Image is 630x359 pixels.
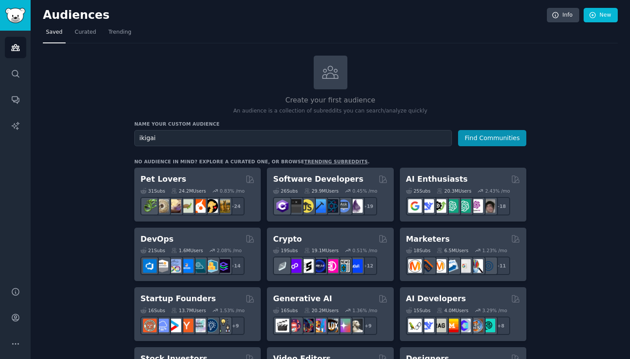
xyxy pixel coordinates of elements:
h2: AI Developers [406,293,466,304]
h2: Pet Lovers [140,174,186,185]
img: googleads [457,259,471,273]
img: MarketingResearch [469,259,483,273]
img: DeepSeek [420,319,434,332]
div: 1.36 % /mo [353,307,378,313]
img: GummySearch logo [5,8,25,23]
button: Find Communities [458,130,526,146]
img: ballpython [155,199,169,213]
img: DevOpsLinks [180,259,193,273]
img: startup [168,319,181,332]
h2: Crypto [273,234,302,245]
div: + 9 [359,317,377,335]
img: dalle2 [288,319,301,332]
input: Pick a short name, like "Digital Marketers" or "Movie-Goers" [134,130,452,146]
div: 4.0M Users [437,307,469,313]
img: DreamBooth [349,319,363,332]
img: Emailmarketing [445,259,458,273]
h2: Generative AI [273,293,332,304]
img: ArtificalIntelligence [482,199,495,213]
img: OnlineMarketing [482,259,495,273]
img: AWS_Certified_Experts [155,259,169,273]
div: + 8 [492,317,510,335]
h2: Create your first audience [134,95,526,106]
img: defiblockchain [325,259,338,273]
img: deepdream [300,319,314,332]
img: AskMarketing [433,259,446,273]
h2: Startup Founders [140,293,216,304]
div: + 12 [359,257,377,275]
h2: AI Enthusiasts [406,174,468,185]
span: Saved [46,28,63,36]
img: LangChain [408,319,422,332]
div: 1.6M Users [171,247,203,253]
div: 19 Sub s [273,247,297,253]
img: llmops [469,319,483,332]
img: chatgpt_promptDesign [445,199,458,213]
img: cockatiel [192,199,206,213]
div: 3.29 % /mo [482,307,507,313]
img: learnjavascript [300,199,314,213]
img: AskComputerScience [337,199,350,213]
img: Rag [433,319,446,332]
div: + 19 [359,197,377,215]
h2: DevOps [140,234,174,245]
img: ycombinator [180,319,193,332]
img: FluxAI [325,319,338,332]
div: 19.1M Users [304,247,339,253]
img: 0xPolygon [288,259,301,273]
img: chatgpt_prompts_ [457,199,471,213]
img: bigseo [420,259,434,273]
img: content_marketing [408,259,422,273]
img: azuredevops [143,259,157,273]
div: + 18 [492,197,510,215]
img: leopardgeckos [168,199,181,213]
img: dogbreed [217,199,230,213]
div: 24.2M Users [171,188,206,194]
img: EntrepreneurRideAlong [143,319,157,332]
img: ethstaker [300,259,314,273]
div: 16 Sub s [273,307,297,313]
h2: Marketers [406,234,450,245]
div: 0.45 % /mo [353,188,378,194]
div: 0.51 % /mo [353,247,378,253]
img: csharp [276,199,289,213]
img: platformengineering [192,259,206,273]
div: 26 Sub s [273,188,297,194]
img: Docker_DevOps [168,259,181,273]
div: 15 Sub s [406,307,430,313]
span: Trending [108,28,131,36]
a: Info [547,8,579,23]
img: CryptoNews [337,259,350,273]
div: 1.53 % /mo [220,307,245,313]
h3: Name your custom audience [134,121,526,127]
div: 2.43 % /mo [485,188,510,194]
div: 31 Sub s [140,188,165,194]
h2: Software Developers [273,174,363,185]
div: + 24 [226,197,245,215]
img: herpetology [143,199,157,213]
img: PlatformEngineers [217,259,230,273]
div: 20.3M Users [437,188,471,194]
img: starryai [337,319,350,332]
img: aws_cdk [204,259,218,273]
img: indiehackers [192,319,206,332]
div: + 9 [226,317,245,335]
h2: Audiences [43,8,547,22]
div: 13.7M Users [171,307,206,313]
img: MistralAI [445,319,458,332]
a: Saved [43,25,66,43]
img: Entrepreneurship [204,319,218,332]
img: AItoolsCatalog [433,199,446,213]
a: New [584,8,618,23]
img: software [288,199,301,213]
img: defi_ [349,259,363,273]
div: 21 Sub s [140,247,165,253]
img: growmybusiness [217,319,230,332]
div: 16 Sub s [140,307,165,313]
img: ethfinance [276,259,289,273]
a: Curated [72,25,99,43]
img: aivideo [276,319,289,332]
img: DeepSeek [420,199,434,213]
p: An audience is a collection of subreddits you can search/analyze quickly [134,107,526,115]
img: iOSProgramming [312,199,326,213]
